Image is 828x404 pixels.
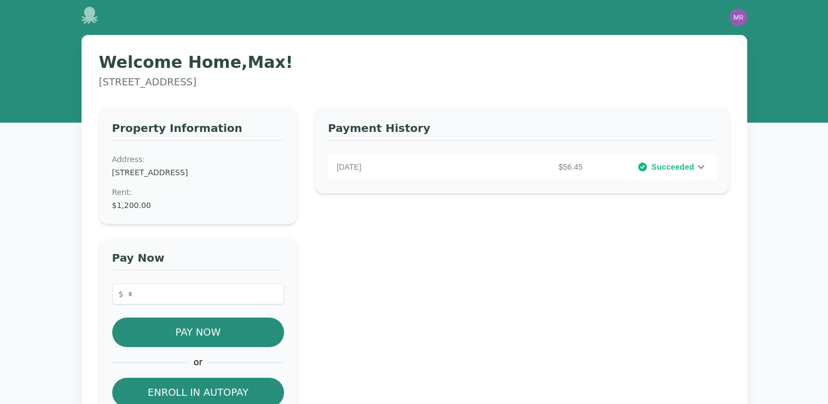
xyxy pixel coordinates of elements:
[112,250,285,270] h3: Pay Now
[328,120,716,141] h3: Payment History
[112,120,285,141] h3: Property Information
[112,167,285,178] dd: [STREET_ADDRESS]
[337,161,462,172] p: [DATE]
[188,356,208,369] span: or
[112,187,285,198] dt: Rent :
[462,161,587,172] p: $56.45
[112,318,285,347] button: Pay Now
[328,154,716,180] div: [DATE]$56.45Succeeded
[112,154,285,165] dt: Address:
[651,161,694,172] span: Succeeded
[99,74,729,90] p: [STREET_ADDRESS]
[99,53,729,72] h1: Welcome Home, Max !
[112,200,285,211] dd: $1,200.00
